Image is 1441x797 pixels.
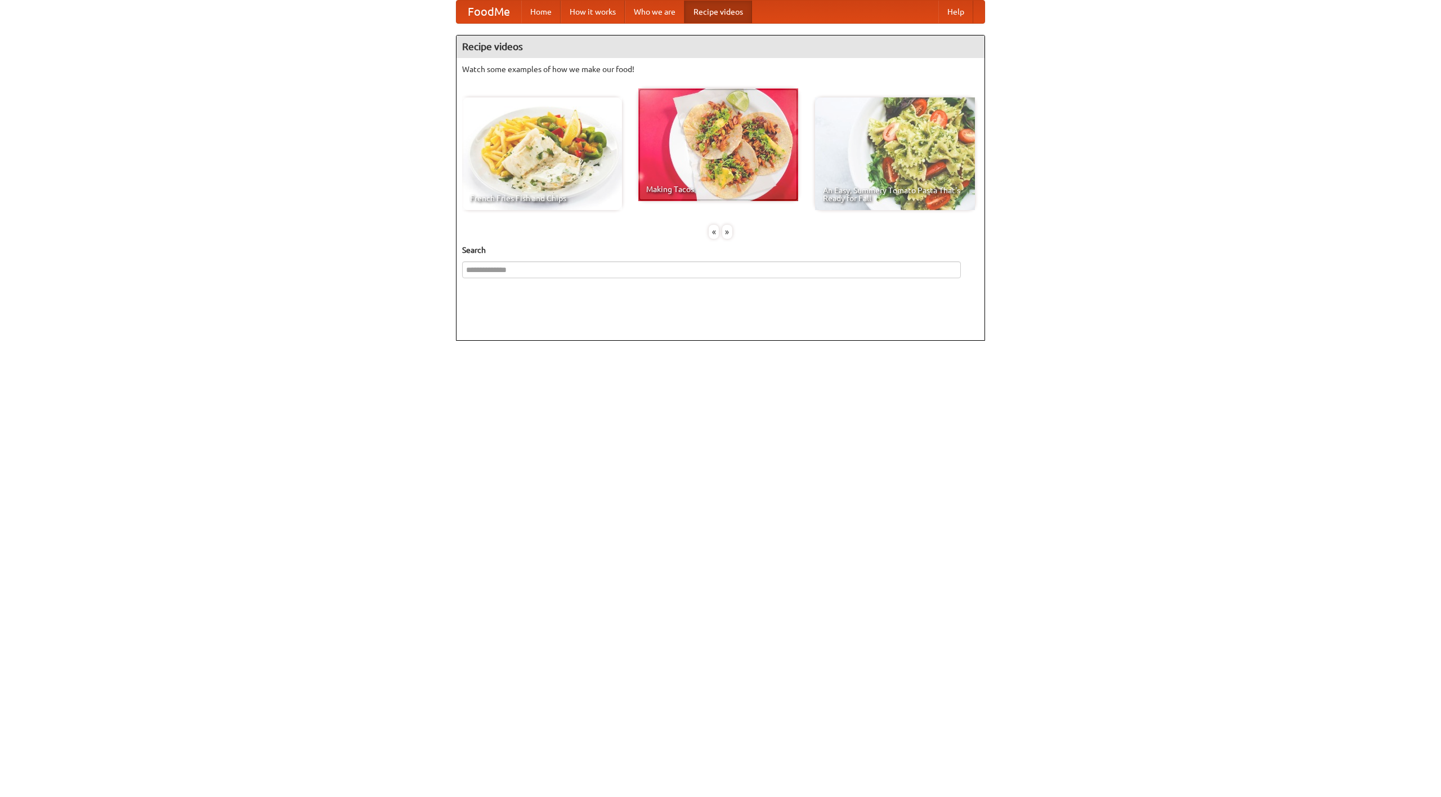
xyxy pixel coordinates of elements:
[561,1,625,23] a: How it works
[457,35,984,58] h4: Recipe videos
[462,244,979,256] h5: Search
[625,1,684,23] a: Who we are
[638,88,798,201] a: Making Tacos
[521,1,561,23] a: Home
[722,225,732,239] div: »
[709,225,719,239] div: «
[646,185,790,193] span: Making Tacos
[457,1,521,23] a: FoodMe
[815,97,975,210] a: An Easy, Summery Tomato Pasta That's Ready for Fall
[462,97,622,210] a: French Fries Fish and Chips
[462,64,979,75] p: Watch some examples of how we make our food!
[684,1,752,23] a: Recipe videos
[470,194,614,202] span: French Fries Fish and Chips
[823,186,967,202] span: An Easy, Summery Tomato Pasta That's Ready for Fall
[938,1,973,23] a: Help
